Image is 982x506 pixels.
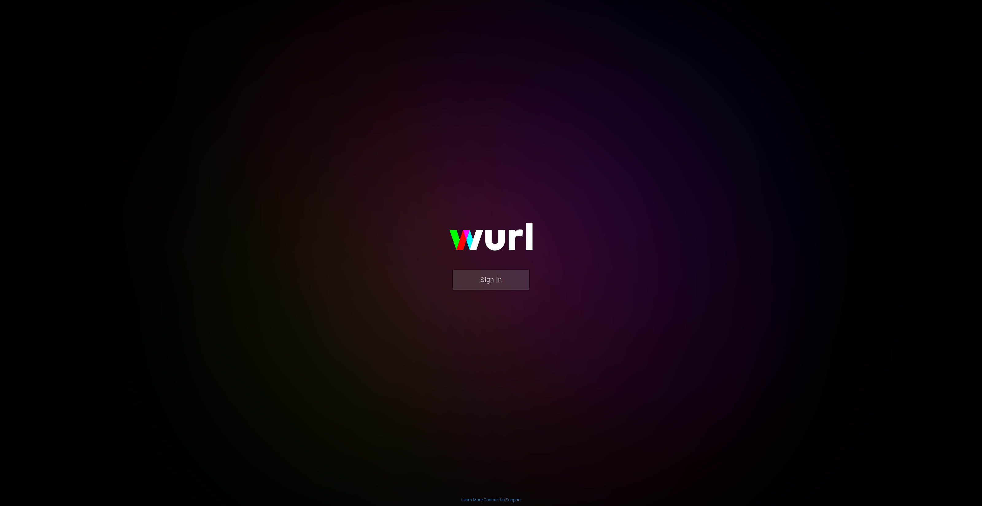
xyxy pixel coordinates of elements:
a: Learn More [461,497,483,502]
a: Support [506,497,521,502]
img: wurl-logo-on-black-223613ac3d8ba8fe6dc639794a292ebdb59501304c7dfd60c99c58986ef67473.svg [430,210,552,270]
div: | | [461,497,521,503]
button: Sign In [453,270,529,290]
a: Contact Us [484,497,505,502]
